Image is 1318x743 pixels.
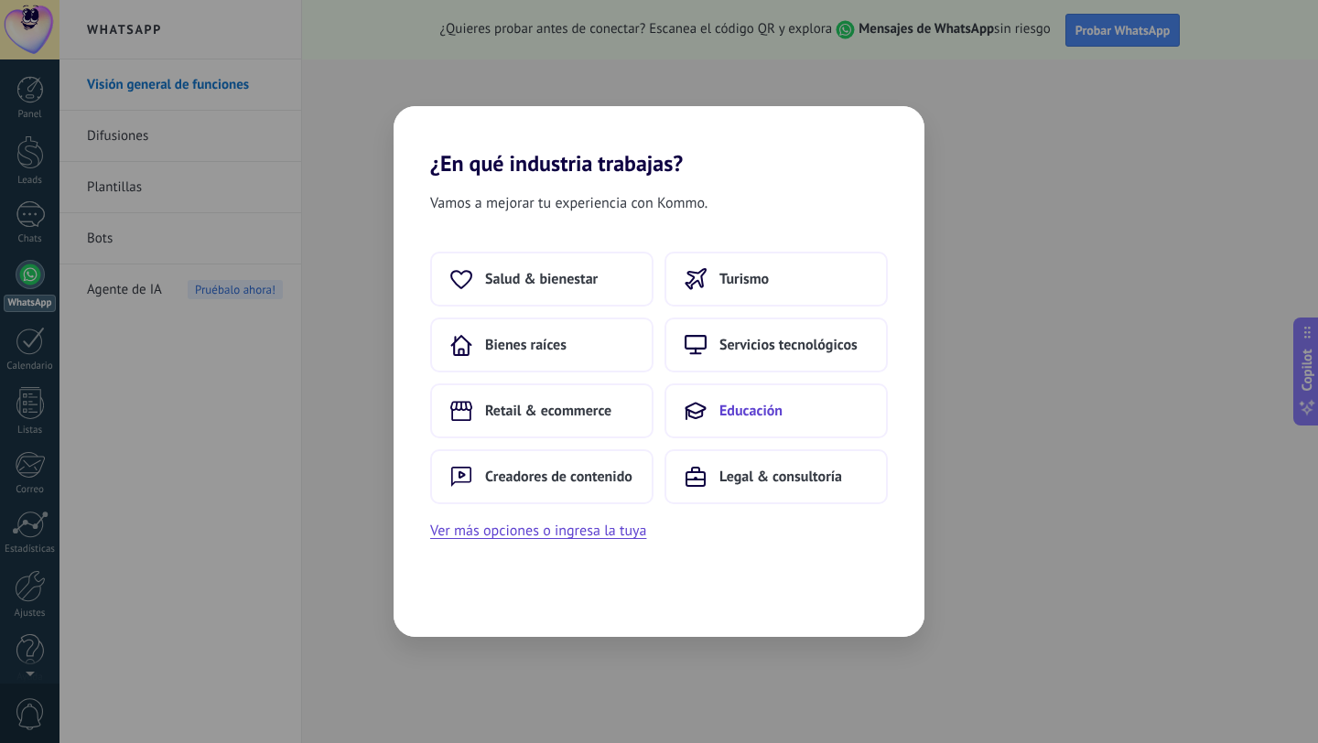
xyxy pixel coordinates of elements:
[430,252,654,307] button: Salud & bienestar
[430,449,654,504] button: Creadores de contenido
[485,402,611,420] span: Retail & ecommerce
[664,252,888,307] button: Turismo
[430,519,646,543] button: Ver más opciones o ingresa la tuya
[719,270,769,288] span: Turismo
[430,191,708,215] span: Vamos a mejorar tu experiencia con Kommo.
[485,270,598,288] span: Salud & bienestar
[485,336,567,354] span: Bienes raíces
[430,318,654,372] button: Bienes raíces
[664,318,888,372] button: Servicios tecnológicos
[719,402,783,420] span: Educación
[719,336,858,354] span: Servicios tecnológicos
[664,449,888,504] button: Legal & consultoría
[719,468,842,486] span: Legal & consultoría
[430,383,654,438] button: Retail & ecommerce
[664,383,888,438] button: Educación
[485,468,632,486] span: Creadores de contenido
[394,106,924,177] h2: ¿En qué industria trabajas?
